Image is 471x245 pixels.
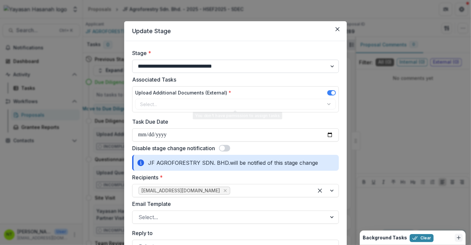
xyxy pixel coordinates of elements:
label: Task Due Date [132,118,335,126]
span: [EMAIL_ADDRESS][DOMAIN_NAME] [141,188,220,194]
label: Stage [132,49,335,57]
button: Clear [410,234,434,242]
button: Dismiss [455,234,463,242]
label: Recipients [132,173,335,181]
label: Disable stage change notification [132,144,215,152]
label: Email Template [132,200,335,208]
label: Reply to [132,229,335,237]
header: Update Stage [124,21,347,41]
label: Upload Additional Documents (External) [135,89,231,96]
div: Clear selected options [315,185,325,196]
h2: Background Tasks [363,235,407,241]
button: Close [332,24,343,34]
label: Associated Tasks [132,76,335,84]
div: JF AGROFORESTRY SDN. BHD. will be notified of this stage change [132,155,339,171]
div: Remove jfagroforestry@gmail.com [222,187,229,194]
